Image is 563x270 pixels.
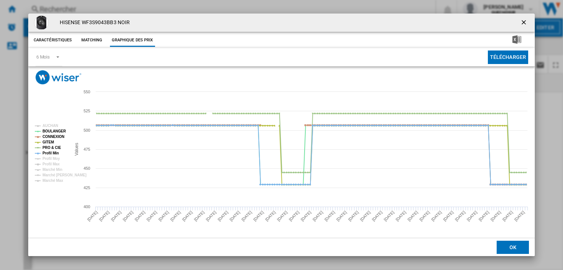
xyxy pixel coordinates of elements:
tspan: [DATE] [98,210,110,222]
img: excel-24x24.png [512,35,521,44]
tspan: 450 [84,166,90,170]
tspan: [DATE] [169,210,181,222]
tspan: [DATE] [406,210,419,222]
button: Caractéristiques [32,34,74,47]
tspan: [DATE] [371,210,383,222]
h4: HISENSE WF3S9043BB3 NOIR [56,19,130,26]
tspan: Marché [PERSON_NAME] [43,173,87,177]
tspan: [DATE] [134,210,146,222]
tspan: [DATE] [430,210,442,222]
tspan: [DATE] [419,210,431,222]
tspan: [DATE] [264,210,276,222]
tspan: [DATE] [181,210,193,222]
tspan: [DATE] [253,210,265,222]
ng-md-icon: getI18NText('BUTTONS.CLOSE_DIALOG') [520,19,529,27]
tspan: [DATE] [217,210,229,222]
tspan: [DATE] [205,210,217,222]
tspan: [DATE] [359,210,371,222]
tspan: [DATE] [501,210,514,222]
tspan: Profil Max [43,162,60,166]
tspan: [DATE] [383,210,395,222]
tspan: Marché Min [43,168,62,172]
button: getI18NText('BUTTONS.CLOSE_DIALOG') [517,15,532,30]
tspan: 425 [84,185,90,190]
button: OK [497,241,529,254]
tspan: [DATE] [240,210,253,222]
tspan: [DATE] [193,210,205,222]
tspan: 475 [84,147,90,151]
tspan: [DATE] [158,210,170,222]
tspan: [DATE] [288,210,300,222]
tspan: [DATE] [454,210,466,222]
tspan: 550 [84,90,90,94]
button: Matching [76,34,108,47]
tspan: [DATE] [335,210,347,222]
tspan: [DATE] [300,210,312,222]
tspan: [DATE] [110,210,122,222]
tspan: Values [74,143,79,155]
tspan: [DATE] [276,210,288,222]
tspan: CONNEXION [43,135,65,139]
tspan: [DATE] [395,210,407,222]
tspan: Profil Moy [43,157,60,161]
button: Télécharger au format Excel [501,34,533,47]
tspan: PRO & CIE [43,146,61,150]
tspan: [DATE] [490,210,502,222]
tspan: AUCHAN [43,124,58,128]
button: Graphique des prix [110,34,155,47]
tspan: [DATE] [146,210,158,222]
button: Télécharger [488,50,529,64]
tspan: [DATE] [312,210,324,222]
md-dialog: Product popup [28,14,535,256]
tspan: [DATE] [122,210,134,222]
tspan: [DATE] [324,210,336,222]
tspan: 500 [84,128,90,132]
tspan: GITEM [43,140,54,144]
tspan: [DATE] [466,210,478,222]
tspan: [DATE] [478,210,490,222]
img: logo_wiser_300x94.png [36,70,81,85]
tspan: [DATE] [86,210,98,222]
tspan: [DATE] [229,210,241,222]
img: wf3s9043bb3-wf3s9043bb3.jpg [34,15,49,30]
tspan: 400 [84,205,90,209]
tspan: [DATE] [347,210,359,222]
tspan: 525 [84,109,90,113]
tspan: [DATE] [442,210,454,222]
tspan: Marché Max [43,179,63,183]
tspan: Profil Min [43,151,59,155]
div: 6 Mois [36,54,50,60]
tspan: BOULANGER [43,129,66,133]
tspan: [DATE] [514,210,526,222]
